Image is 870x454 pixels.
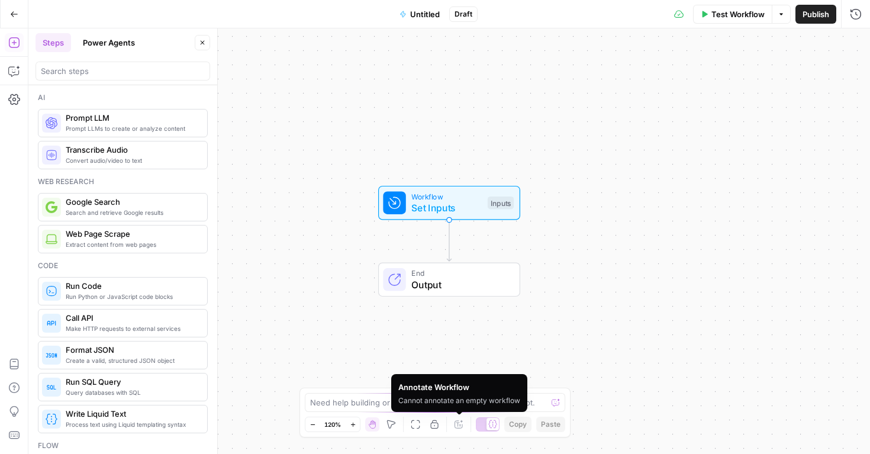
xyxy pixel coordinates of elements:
span: Publish [803,8,829,20]
div: Code [38,260,208,271]
div: Inputs [488,197,514,210]
span: Extract content from web pages [66,240,198,249]
div: Flow [38,440,208,451]
span: Workflow [411,191,482,202]
span: Test Workflow [711,8,765,20]
span: 120% [324,420,341,429]
input: Search steps [41,65,205,77]
span: Output [411,278,508,292]
button: Power Agents [76,33,142,52]
span: Search and retrieve Google results [66,208,198,217]
button: Test Workflow [693,5,772,24]
span: Run Python or JavaScript code blocks [66,292,198,301]
div: Web research [38,176,208,187]
span: Draft [455,9,472,20]
span: Write Liquid Text [66,408,198,420]
button: Copy [504,417,531,432]
span: Process text using Liquid templating syntax [66,420,198,429]
span: Web Page Scrape [66,228,198,240]
span: Prompt LLMs to create or analyze content [66,124,198,133]
span: Call API [66,312,198,324]
g: Edge from start to end [447,220,451,262]
span: Run Code [66,280,198,292]
button: Untitled [392,5,447,24]
span: Set Inputs [411,201,482,215]
span: Google Search [66,196,198,208]
button: Steps [36,33,71,52]
span: Run SQL Query [66,376,198,388]
span: Format JSON [66,344,198,356]
span: Prompt LLM [66,112,198,124]
div: EndOutput [339,263,559,297]
span: Create a valid, structured JSON object [66,356,198,365]
span: Untitled [410,8,440,20]
button: Paste [536,417,565,432]
span: Paste [541,419,560,430]
span: Convert audio/video to text [66,156,198,165]
button: Publish [795,5,836,24]
span: Query databases with SQL [66,388,198,397]
div: WorkflowSet InputsInputs [339,186,559,220]
span: Make HTTP requests to external services [66,324,198,333]
div: Ai [38,92,208,103]
span: End [411,268,508,279]
span: Copy [509,419,527,430]
span: Transcribe Audio [66,144,198,156]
